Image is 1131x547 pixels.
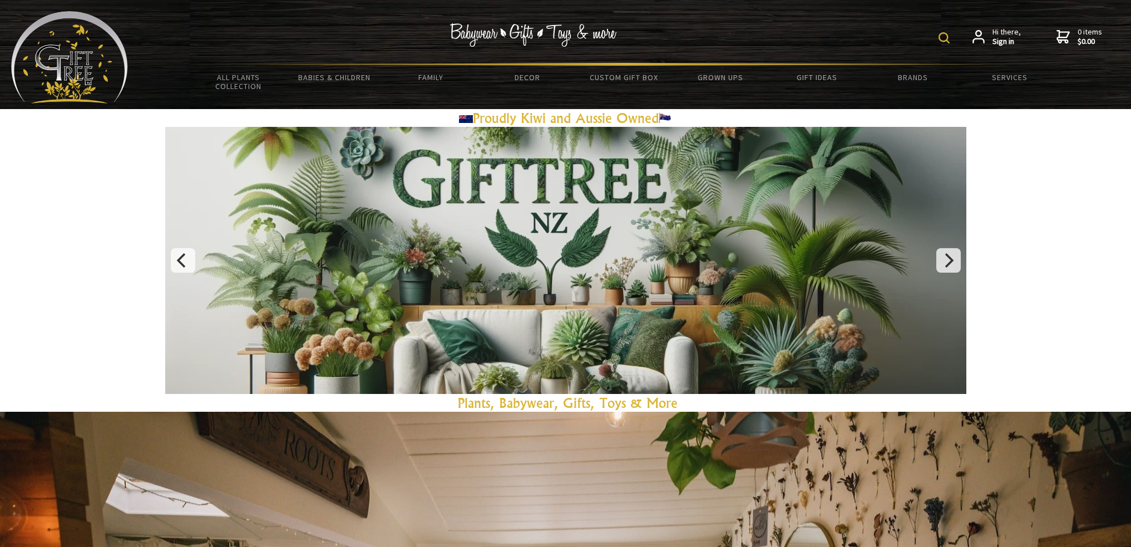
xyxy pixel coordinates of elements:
[1078,37,1102,47] strong: $0.00
[672,66,768,89] a: Grown Ups
[768,66,865,89] a: Gift Ideas
[479,66,575,89] a: Decor
[961,66,1058,89] a: Services
[992,37,1021,47] strong: Sign in
[992,27,1021,47] span: Hi there,
[1078,27,1102,47] span: 0 items
[576,66,672,89] a: Custom Gift Box
[459,110,673,126] a: Proudly Kiwi and Aussie Owned
[936,248,961,273] button: Next
[287,66,383,89] a: Babies & Children
[972,27,1021,47] a: Hi there,Sign in
[450,23,617,47] img: Babywear - Gifts - Toys & more
[939,32,950,43] img: product search
[865,66,961,89] a: Brands
[1056,27,1102,47] a: 0 items$0.00
[190,66,287,98] a: All Plants Collection
[383,66,479,89] a: Family
[11,11,128,104] img: Babyware - Gifts - Toys and more...
[458,395,671,411] a: Plants, Babywear, Gifts, Toys & Mor
[171,248,195,273] button: Previous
